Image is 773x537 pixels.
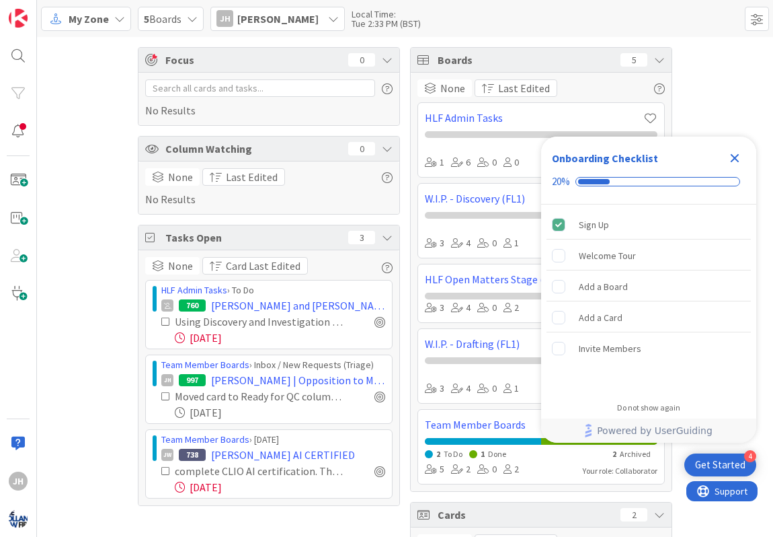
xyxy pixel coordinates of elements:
[165,52,337,68] span: Focus
[145,168,393,207] div: No Results
[425,462,444,477] div: 5
[546,210,751,240] div: Sign Up is complete.
[226,169,278,185] span: Last Edited
[620,53,647,67] div: 5
[352,9,421,19] div: Local Time:
[579,248,636,264] div: Welcome Tour
[440,80,465,96] span: None
[541,419,756,443] div: Footer
[179,449,206,461] div: 738
[28,2,61,18] span: Support
[541,137,756,443] div: Checklist Container
[425,301,444,316] div: 3
[503,462,519,477] div: 2
[451,236,471,251] div: 4
[425,236,444,251] div: 3
[684,454,756,476] div: Open Get Started checklist, remaining modules: 4
[175,314,345,330] div: Using Discovery and Investigation Tools | Clio
[165,141,341,157] span: Column Watching
[477,382,497,396] div: 0
[352,19,421,28] div: Tue 2:33 PM (BST)
[175,479,385,495] div: [DATE]
[161,433,385,447] div: › [DATE]
[503,236,519,251] div: 1
[175,463,345,479] div: complete CLIO AI certification. This has a lecture from Clearbrief as part of it.
[475,79,557,97] button: Last Edited
[425,190,643,207] a: W.I.P. - Discovery (FL1)
[503,155,519,170] div: 0
[597,423,713,439] span: Powered by UserGuiding
[579,217,609,233] div: Sign Up
[202,168,285,186] button: Last Edited
[546,241,751,271] div: Welcome Tour is incomplete.
[179,374,206,386] div: 997
[175,404,385,421] div: [DATE]
[617,402,680,413] div: Do not show again
[552,176,570,188] div: 20%
[425,382,444,396] div: 3
[541,205,756,394] div: Checklist items
[165,229,341,246] span: Tasks Open
[488,449,506,459] span: Done
[724,147,745,169] div: Close Checklist
[477,155,497,170] div: 0
[161,358,385,372] div: › Inbox / New Requests (Triage)
[436,449,440,459] span: 2
[211,447,355,463] span: [PERSON_NAME] AI CERTIFIED
[145,79,375,97] input: Search all cards and tasks...
[620,449,651,459] span: Archived
[9,472,28,491] div: JH
[503,301,519,316] div: 2
[161,374,173,386] div: JH
[579,310,622,326] div: Add a Card
[481,449,485,459] span: 1
[552,150,658,166] div: Onboarding Checklist
[695,458,745,472] div: Get Started
[168,169,193,185] span: None
[744,450,756,462] div: 4
[451,382,471,396] div: 4
[612,449,616,459] span: 2
[179,299,206,312] div: 760
[211,372,385,388] span: [PERSON_NAME] | Opposition to Motion TO COMPEL ARBITRATION
[579,341,641,357] div: Invite Members
[161,449,173,461] div: JW
[438,52,614,68] span: Boards
[69,11,109,27] span: My Zone
[425,336,643,352] a: W.I.P. - Drafting (FL1)
[477,236,497,251] div: 0
[451,155,471,170] div: 6
[444,449,462,459] span: To Do
[425,417,643,433] a: Team Member Boards
[438,507,614,523] span: Cards
[161,433,249,445] a: Team Member Boards
[548,419,749,443] a: Powered by UserGuiding
[451,462,471,477] div: 2
[9,509,28,528] img: avatar
[168,258,193,274] span: None
[546,303,751,332] div: Add a Card is incomplete.
[216,10,233,27] div: JH
[477,462,497,477] div: 0
[546,272,751,301] div: Add a Board is incomplete.
[425,155,444,170] div: 1
[552,176,745,188] div: Checklist progress: 20%
[161,359,249,371] a: Team Member Boards
[211,297,385,314] span: [PERSON_NAME] and [PERSON_NAME] Discovery Competencies training (one hour)
[9,9,28,28] img: Visit kanbanzone.com
[583,465,657,477] div: Your role: Collaborator
[175,388,345,404] div: Moved card to Ready for QC column [DATE] Galeas Opp Draft. DH edits rev 2.PAH.docx
[175,330,385,346] div: [DATE]
[579,279,628,295] div: Add a Board
[161,284,227,296] a: HLF Admin Tasks
[546,334,751,363] div: Invite Members is incomplete.
[503,382,519,396] div: 1
[451,301,471,316] div: 4
[202,257,308,275] button: Card Last Edited
[348,142,375,155] div: 0
[144,12,149,26] b: 5
[226,258,300,274] span: Card Last Edited
[498,80,550,96] span: Last Edited
[425,110,643,126] a: HLF Admin Tasks
[620,508,647,522] div: 2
